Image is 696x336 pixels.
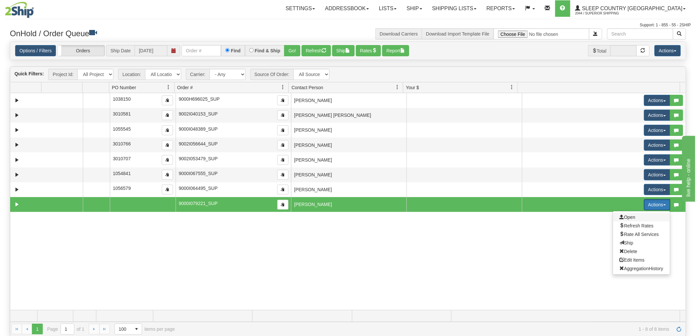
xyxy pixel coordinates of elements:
[177,84,193,91] span: Order #
[182,45,221,56] input: Order #
[673,28,686,39] button: Search
[620,240,634,246] span: Ship
[113,156,131,161] span: 3010707
[644,95,670,106] button: Actions
[620,266,663,271] span: AggregationHistory
[179,126,217,132] span: 9000I048389_SUP
[118,69,145,80] span: Location:
[681,134,695,201] iframe: chat widget
[162,140,173,150] button: Copy to clipboard
[674,324,684,334] a: Refresh
[277,125,288,135] button: Copy to clipboard
[179,156,217,161] span: 9002I053479_SUP
[162,125,173,135] button: Copy to clipboard
[382,45,409,56] button: Report
[644,154,670,166] button: Actions
[13,96,21,105] a: Expand
[113,141,131,146] span: 3010766
[607,28,673,39] input: Search
[291,168,407,182] td: [PERSON_NAME]
[613,213,670,221] a: Open
[106,45,135,56] span: Ship Date
[374,0,402,17] a: Lists
[644,199,670,210] button: Actions
[114,323,175,335] span: items per page
[644,184,670,195] button: Actions
[291,93,407,108] td: [PERSON_NAME]
[426,31,489,37] a: Download Import Template File
[5,22,691,28] div: Support: 1 - 855 - 55 - 2SHIP
[131,324,142,334] span: select
[277,155,288,165] button: Copy to clipboard
[179,111,217,116] span: 9002I040153_SUP
[277,185,288,194] button: Copy to clipboard
[281,0,320,17] a: Settings
[506,82,517,93] a: Your $ filter column settings
[588,45,611,56] span: Total
[114,323,142,335] span: Page sizes drop down
[10,67,686,82] div: grid toolbar
[402,0,427,17] a: Ship
[13,126,21,134] a: Expand
[186,69,210,80] span: Carrier:
[13,186,21,194] a: Expand
[162,170,173,180] button: Copy to clipboard
[482,0,520,17] a: Reports
[61,324,74,334] input: Page 1
[32,324,42,334] span: Page 1
[655,45,681,56] button: Actions
[644,169,670,180] button: Actions
[291,182,407,197] td: [PERSON_NAME]
[15,45,56,56] a: Options / Filters
[5,2,34,18] img: logo2044.jpg
[277,95,288,105] button: Copy to clipboard
[163,82,174,93] a: PO Number filter column settings
[291,197,407,212] td: [PERSON_NAME]
[277,110,288,120] button: Copy to clipboard
[48,69,77,80] span: Project Id:
[10,28,343,38] h3: OnHold / Order Queue
[284,45,300,56] button: Go!
[179,201,217,206] span: 9000I079221_SUP
[250,69,294,80] span: Source Of Order:
[302,45,331,56] button: Refresh
[113,96,131,102] span: 1038150
[277,170,288,180] button: Copy to clipboard
[332,45,355,56] button: Ship
[620,232,659,237] span: Rate All Services
[5,4,61,12] div: live help - online
[162,95,173,105] button: Copy to clipboard
[356,45,381,56] button: Rates
[277,140,288,150] button: Copy to clipboard
[644,140,670,151] button: Actions
[179,171,217,176] span: 9000I067555_SUP
[13,141,21,149] a: Expand
[570,0,691,17] a: Sleep Country [GEOGRAPHIC_DATA] 2044 / Superior Shipping
[113,126,131,132] span: 1055545
[113,111,131,116] span: 3010581
[179,186,217,191] span: 9000I064495_SUP
[231,48,241,53] label: Find
[13,111,21,119] a: Expand
[644,125,670,136] button: Actions
[620,215,635,220] span: Open
[47,323,85,335] span: Page of 1
[320,0,374,17] a: Addressbook
[291,123,407,138] td: [PERSON_NAME]
[179,96,220,102] span: 9000H696025_SUP
[620,249,637,254] span: Delete
[644,110,670,121] button: Actions
[113,186,131,191] span: 1056579
[581,6,683,11] span: Sleep Country [GEOGRAPHIC_DATA]
[291,108,407,123] td: [PERSON_NAME] [PERSON_NAME]
[13,171,21,179] a: Expand
[162,110,173,120] button: Copy to clipboard
[112,84,136,91] span: PO Number
[14,70,44,77] label: Quick Filters:
[291,152,407,167] td: [PERSON_NAME]
[277,82,288,93] a: Order # filter column settings
[620,223,654,228] span: Refresh Rates
[184,326,669,332] span: 1 - 8 of 8 items
[119,326,127,332] span: 100
[494,28,589,39] input: Import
